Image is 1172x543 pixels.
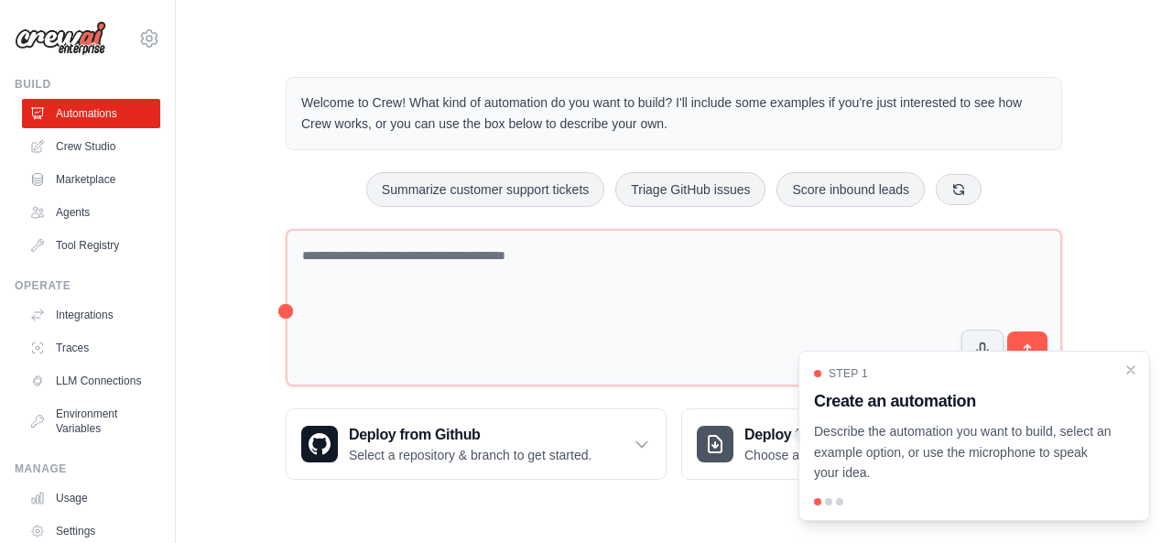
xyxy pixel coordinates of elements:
a: Agents [22,198,160,227]
a: Environment Variables [22,399,160,443]
img: Logo [15,21,106,56]
div: Operate [15,278,160,293]
p: Choose a zip file to upload. [744,446,899,464]
a: Tool Registry [22,231,160,260]
a: Crew Studio [22,132,160,161]
a: Automations [22,99,160,128]
a: Integrations [22,300,160,330]
h3: Deploy from zip file [744,424,899,446]
p: Welcome to Crew! What kind of automation do you want to build? I'll include some examples if you'... [301,92,1047,135]
button: Close walkthrough [1123,363,1138,377]
a: Traces [22,333,160,363]
div: Manage [15,462,160,476]
a: LLM Connections [22,366,160,396]
div: Build [15,77,160,92]
p: Select a repository & branch to get started. [349,446,591,464]
button: Score inbound leads [776,172,925,207]
button: Triage GitHub issues [615,172,765,207]
a: Usage [22,483,160,513]
span: Step 1 [829,366,868,381]
h3: Deploy from Github [349,424,591,446]
p: Describe the automation you want to build, select an example option, or use the microphone to spe... [814,421,1112,483]
a: Marketplace [22,165,160,194]
h3: Create an automation [814,388,1112,414]
button: Summarize customer support tickets [366,172,604,207]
